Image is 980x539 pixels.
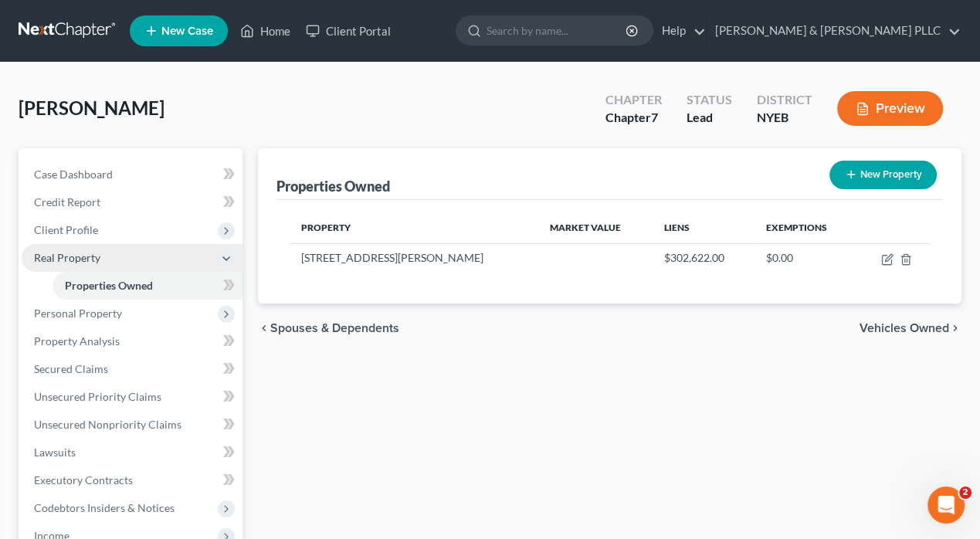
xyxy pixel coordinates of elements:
span: 7 [651,110,658,124]
i: chevron_left [258,322,270,334]
a: Home [232,17,298,45]
div: Chapter [605,109,662,127]
span: 2 [959,486,972,499]
a: Lawsuits [22,439,242,466]
a: [PERSON_NAME] & [PERSON_NAME] PLLC [707,17,961,45]
div: Lead [687,109,732,127]
a: Executory Contracts [22,466,242,494]
span: Client Profile [34,223,98,236]
td: $302,622.00 [652,243,754,273]
button: chevron_left Spouses & Dependents [258,322,399,334]
span: Spouses & Dependents [270,322,399,334]
span: Codebtors Insiders & Notices [34,501,175,514]
div: Chapter [605,91,662,109]
input: Search by name... [487,16,628,45]
a: Unsecured Priority Claims [22,383,242,411]
button: New Property [829,161,937,189]
a: Secured Claims [22,355,242,383]
button: Vehicles Owned chevron_right [860,322,961,334]
span: Lawsuits [34,446,76,459]
span: Property Analysis [34,334,120,347]
a: Property Analysis [22,327,242,355]
th: Market Value [537,212,653,243]
a: Client Portal [298,17,398,45]
a: Unsecured Nonpriority Claims [22,411,242,439]
th: Liens [652,212,754,243]
div: District [757,91,812,109]
a: Credit Report [22,188,242,216]
td: $0.00 [754,243,856,273]
span: Case Dashboard [34,168,113,181]
span: Unsecured Nonpriority Claims [34,418,181,431]
span: Properties Owned [65,279,153,292]
div: NYEB [757,109,812,127]
a: Properties Owned [53,272,242,300]
div: Status [687,91,732,109]
span: Credit Report [34,195,100,208]
i: chevron_right [949,322,961,334]
span: Executory Contracts [34,473,133,486]
td: [STREET_ADDRESS][PERSON_NAME] [289,243,537,273]
a: Case Dashboard [22,161,242,188]
div: Properties Owned [276,177,390,195]
span: Vehicles Owned [860,322,949,334]
span: [PERSON_NAME] [19,97,164,119]
span: Unsecured Priority Claims [34,390,161,403]
button: Preview [837,91,943,126]
span: Personal Property [34,307,122,320]
iframe: Intercom live chat [927,486,965,524]
span: New Case [161,25,213,37]
th: Property [289,212,537,243]
span: Real Property [34,251,100,264]
th: Exemptions [754,212,856,243]
span: Secured Claims [34,362,108,375]
a: Help [654,17,706,45]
